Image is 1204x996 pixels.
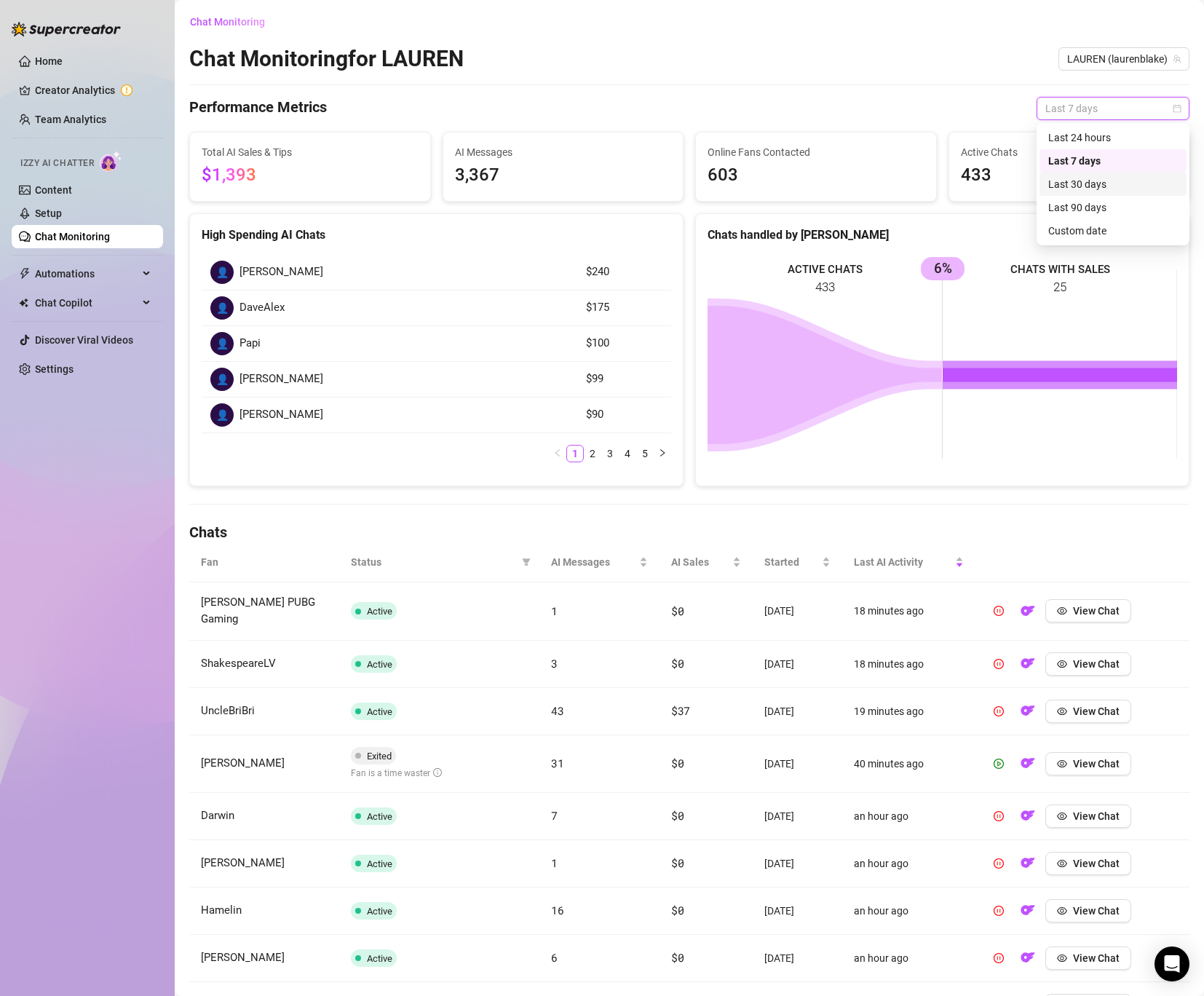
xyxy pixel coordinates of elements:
span: 3 [551,656,558,671]
span: Hamelin [201,904,242,917]
a: Setup [35,207,62,219]
img: AI Chatter [100,151,122,172]
div: Last 7 days [1039,149,1187,173]
article: $99 [586,371,662,388]
span: [PERSON_NAME] [201,756,285,770]
span: [PERSON_NAME] [239,406,323,424]
div: Last 30 days [1048,176,1178,192]
a: Team Analytics [35,114,106,125]
span: Darwin [201,809,234,822]
img: OF [1021,855,1035,870]
span: eye [1057,706,1067,716]
div: High Spending AI Chats [202,226,671,244]
span: 433 [961,162,1178,189]
span: pause-circle [994,606,1004,616]
span: $37 [671,703,690,718]
button: OF [1016,752,1039,775]
span: $1,393 [202,165,256,185]
span: DaveAlex [239,299,285,317]
td: 18 minutes ago [842,582,975,641]
article: $100 [586,335,662,352]
span: 7 [551,808,558,823]
img: OF [1021,656,1035,671]
span: Active [367,659,392,670]
td: 18 minutes ago [842,641,975,688]
td: [DATE] [753,840,842,888]
div: 👤 [210,332,234,355]
td: an hour ago [842,888,975,935]
span: eye [1057,759,1067,769]
button: View Chat [1045,700,1131,723]
span: pause-circle [994,811,1004,821]
span: right [658,448,667,457]
span: [PERSON_NAME] [239,371,323,388]
li: 2 [584,445,601,462]
span: View Chat [1073,952,1120,964]
img: OF [1021,808,1035,823]
span: View Chat [1073,810,1120,822]
span: AI Messages [551,554,636,570]
div: Chats handled by [PERSON_NAME] [708,226,1177,244]
span: UncleBriBri [201,704,255,717]
div: 👤 [210,296,234,320]
td: an hour ago [842,793,975,840]
span: ️‍LAUREN (laurenblake) [1067,48,1181,70]
span: 43 [551,703,563,718]
button: OF [1016,946,1039,970]
span: AI Sales [671,554,729,570]
li: 1 [566,445,584,462]
span: eye [1057,858,1067,869]
td: [DATE] [753,793,842,840]
td: an hour ago [842,935,975,982]
img: OF [1021,756,1035,770]
span: eye [1057,953,1067,963]
span: pause-circle [994,858,1004,869]
span: Automations [35,262,138,285]
li: 4 [619,445,636,462]
div: Last 90 days [1039,196,1187,219]
a: OF [1016,813,1039,825]
a: Chat Monitoring [35,231,110,242]
span: Status [351,554,516,570]
span: Active [367,858,392,869]
button: OF [1016,599,1039,622]
span: info-circle [433,768,442,777]
span: pause-circle [994,659,1004,669]
a: 1 [567,446,583,462]
span: $0 [671,656,684,671]
span: [PERSON_NAME] [201,856,285,869]
a: OF [1016,761,1039,772]
li: Next Page [654,445,671,462]
span: 31 [551,756,563,770]
li: 5 [636,445,654,462]
span: Active [367,706,392,717]
span: 3,367 [455,162,672,189]
span: pause-circle [994,906,1004,916]
button: View Chat [1045,899,1131,922]
div: 👤 [210,403,234,427]
button: OF [1016,700,1039,723]
span: 1 [551,855,558,870]
button: View Chat [1045,805,1131,828]
span: Active [367,811,392,822]
button: right [654,445,671,462]
a: Creator Analytics exclamation-circle [35,79,151,102]
span: [PERSON_NAME] [201,951,285,964]
span: $0 [671,756,684,770]
article: $90 [586,406,662,424]
td: [DATE] [753,888,842,935]
span: $0 [671,604,684,618]
button: OF [1016,899,1039,922]
li: 3 [601,445,619,462]
button: View Chat [1045,752,1131,775]
td: [DATE] [753,688,842,735]
td: [DATE] [753,935,842,982]
a: Discover Viral Videos [35,334,133,346]
span: $0 [671,950,684,965]
a: 4 [619,446,635,462]
span: 16 [551,903,563,917]
span: 1 [551,604,558,618]
a: OF [1016,955,1039,967]
a: OF [1016,609,1039,620]
button: View Chat [1045,852,1131,875]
